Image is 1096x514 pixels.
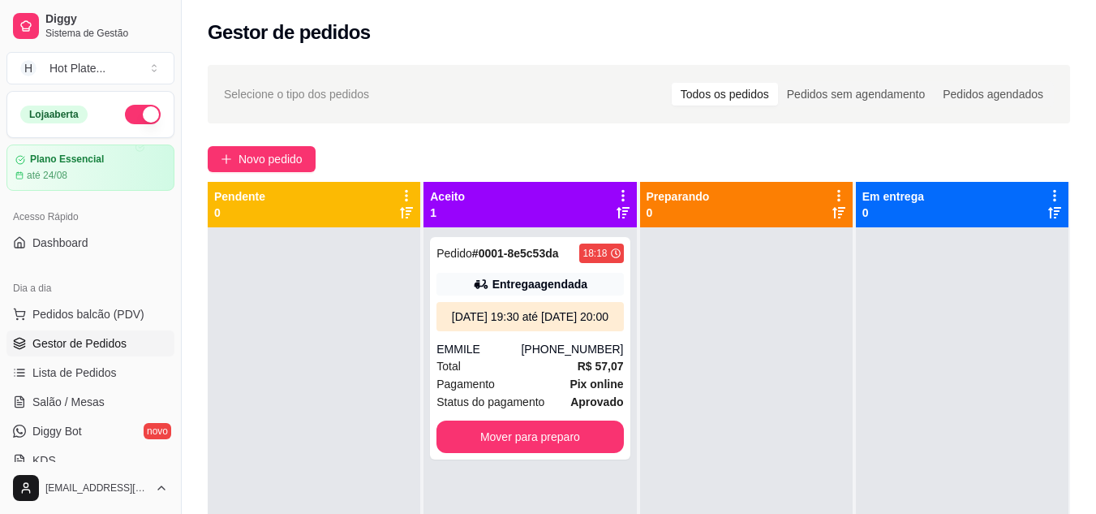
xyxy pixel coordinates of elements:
span: Diggy Bot [32,423,82,439]
div: Pedidos sem agendamento [778,83,934,106]
a: KDS [6,447,174,473]
p: Em entrega [862,188,924,205]
div: Entrega agendada [492,276,587,292]
span: Selecione o tipo dos pedidos [224,85,369,103]
span: Pagamento [436,375,495,393]
span: [EMAIL_ADDRESS][DOMAIN_NAME] [45,482,148,495]
p: Pendente [214,188,265,205]
h2: Gestor de pedidos [208,19,371,45]
span: plus [221,153,232,165]
div: Dia a dia [6,275,174,301]
div: Todos os pedidos [672,83,778,106]
p: 1 [430,205,465,221]
a: DiggySistema de Gestão [6,6,174,45]
span: KDS [32,452,56,469]
div: [DATE] 19:30 até [DATE] 20:00 [443,309,617,325]
span: Novo pedido [239,150,303,168]
button: Mover para preparo [436,421,623,453]
strong: aprovado [570,395,623,408]
strong: Pix online [569,378,623,391]
div: Hot Plate ... [49,60,105,76]
div: Acesso Rápido [6,204,174,230]
button: Select a team [6,52,174,84]
a: Plano Essencialaté 24/08 [6,145,174,191]
div: 18:18 [582,247,607,260]
button: Pedidos balcão (PDV) [6,301,174,327]
span: Gestor de Pedidos [32,335,127,352]
p: 0 [214,205,265,221]
a: Diggy Botnovo [6,418,174,444]
span: Salão / Mesas [32,394,105,410]
article: Plano Essencial [30,153,104,166]
span: Pedidos balcão (PDV) [32,306,144,322]
span: Total [436,357,461,375]
a: Salão / Mesas [6,389,174,415]
button: Novo pedido [208,146,316,172]
button: Alterar Status [125,105,161,124]
p: Preparando [647,188,710,205]
article: até 24/08 [27,169,67,182]
strong: R$ 57,07 [578,360,624,373]
span: Lista de Pedidos [32,365,117,381]
div: Pedidos agendados [934,83,1052,106]
div: EMMILE [436,341,521,357]
p: Aceito [430,188,465,205]
span: H [20,60,37,76]
button: [EMAIL_ADDRESS][DOMAIN_NAME] [6,469,174,508]
p: 0 [647,205,710,221]
span: Diggy [45,12,168,27]
a: Lista de Pedidos [6,360,174,386]
span: Sistema de Gestão [45,27,168,40]
span: Status do pagamento [436,393,544,411]
div: [PHONE_NUMBER] [521,341,623,357]
div: Loja aberta [20,106,88,123]
span: Dashboard [32,235,88,251]
a: Dashboard [6,230,174,256]
span: Pedido [436,247,472,260]
p: 0 [862,205,924,221]
a: Gestor de Pedidos [6,330,174,356]
strong: # 0001-8e5c53da [472,247,559,260]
